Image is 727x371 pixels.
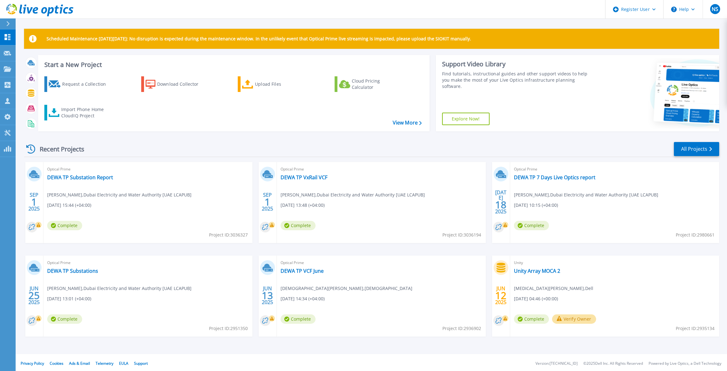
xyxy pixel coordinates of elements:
[21,361,44,366] a: Privacy Policy
[514,259,715,266] span: Unity
[47,191,192,198] span: [PERSON_NAME] , Dubai Electricity and Water Authority [UAE LCAPUB]
[495,191,507,213] div: [DATE] 2025
[157,78,207,90] div: Download Collector
[495,284,507,307] div: JUN 2025
[209,231,248,238] span: Project ID: 3036327
[61,106,110,119] div: Import Phone Home CloudIQ Project
[69,361,90,366] a: Ads & Email
[28,191,40,213] div: SEP 2025
[47,174,113,180] a: DEWA TP Substation Report
[442,113,490,125] a: Explore Now!
[514,314,549,324] span: Complete
[28,284,40,307] div: JUN 2025
[31,199,37,205] span: 1
[281,174,327,180] a: DEWA TP VxRail VCF
[44,61,421,68] h3: Start a New Project
[442,325,481,332] span: Project ID: 2936902
[281,268,324,274] a: DEWA TP VCF June
[583,362,643,366] li: © 2025 Dell Inc. All Rights Reserved
[393,120,422,126] a: View More
[281,295,325,302] span: [DATE] 14:34 (+04:00)
[281,202,325,209] span: [DATE] 13:48 (+04:00)
[442,71,588,89] div: Find tutorials, instructional guides and other support videos to help you make the most of your L...
[47,221,82,230] span: Complete
[514,174,595,180] a: DEWA TP 7 Days Live Optics report
[261,284,273,307] div: JUN 2025
[514,268,560,274] a: Unity Array MOCA 2
[514,295,558,302] span: [DATE] 04:46 (+00:00)
[119,361,128,366] a: EULA
[676,325,715,332] span: Project ID: 2935134
[514,221,549,230] span: Complete
[281,259,482,266] span: Optical Prime
[712,7,718,12] span: NS
[261,191,273,213] div: SEP 2025
[535,362,578,366] li: Version: [TECHNICAL_ID]
[514,202,558,209] span: [DATE] 10:15 (+04:00)
[281,191,425,198] span: [PERSON_NAME] , Dubai Electricity and Water Authority [UAE LCAPUB]
[96,361,113,366] a: Telemetry
[495,293,506,298] span: 12
[442,60,588,68] div: Support Video Library
[514,285,593,292] span: [MEDICAL_DATA][PERSON_NAME] , Dell
[134,361,148,366] a: Support
[47,202,91,209] span: [DATE] 15:44 (+04:00)
[62,78,112,90] div: Request a Collection
[47,314,82,324] span: Complete
[238,76,307,92] a: Upload Files
[47,285,192,292] span: [PERSON_NAME] , Dubai Electricity and Water Authority [UAE LCAPUB]
[141,76,211,92] a: Download Collector
[50,361,63,366] a: Cookies
[209,325,248,332] span: Project ID: 2951350
[255,78,305,90] div: Upload Files
[265,199,270,205] span: 1
[47,268,98,274] a: DEWA TP Substations
[676,231,715,238] span: Project ID: 2980661
[281,285,412,292] span: [DEMOGRAPHIC_DATA][PERSON_NAME] , [DEMOGRAPHIC_DATA]
[24,141,93,157] div: Recent Projects
[47,36,471,41] p: Scheduled Maintenance [DATE][DATE]: No disruption is expected during the maintenance window. In t...
[649,362,721,366] li: Powered by Live Optics, a Dell Technology
[552,314,596,324] button: Verify Owner
[262,293,273,298] span: 13
[47,166,249,173] span: Optical Prime
[281,314,316,324] span: Complete
[352,78,402,90] div: Cloud Pricing Calculator
[495,202,506,207] span: 18
[28,293,40,298] span: 25
[44,76,114,92] a: Request a Collection
[442,231,481,238] span: Project ID: 3036194
[281,221,316,230] span: Complete
[514,166,715,173] span: Optical Prime
[674,142,719,156] a: All Projects
[47,295,91,302] span: [DATE] 13:01 (+04:00)
[47,259,249,266] span: Optical Prime
[281,166,482,173] span: Optical Prime
[514,191,658,198] span: [PERSON_NAME] , Dubai Electricity and Water Authority [UAE LCAPUB]
[335,76,404,92] a: Cloud Pricing Calculator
